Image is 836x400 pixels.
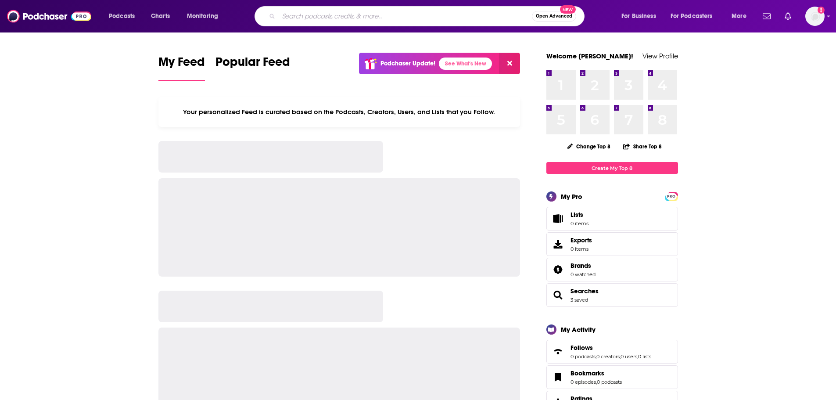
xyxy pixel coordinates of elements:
img: User Profile [805,7,825,26]
a: Welcome [PERSON_NAME]! [546,52,633,60]
span: 0 items [570,220,588,227]
span: My Feed [158,54,205,75]
span: 0 items [570,246,592,252]
span: , [596,353,596,360]
button: Change Top 8 [562,141,616,152]
a: Show notifications dropdown [759,9,774,24]
span: Logged in as lexiemichel [805,7,825,26]
button: open menu [103,9,146,23]
a: 0 lists [638,353,651,360]
span: Follows [570,344,593,352]
a: Searches [549,289,567,301]
a: 0 users [621,353,637,360]
a: 0 episodes [570,379,596,385]
a: Follows [549,346,567,358]
div: Your personalized Feed is curated based on the Podcasts, Creators, Users, and Lists that you Follow. [158,97,520,127]
a: My Feed [158,54,205,81]
a: Exports [546,232,678,256]
span: Follows [546,340,678,364]
div: Search podcasts, credits, & more... [263,6,593,26]
a: Charts [145,9,175,23]
span: Charts [151,10,170,22]
a: Follows [570,344,651,352]
span: , [637,353,638,360]
img: Podchaser - Follow, Share and Rate Podcasts [7,8,91,25]
a: Bookmarks [549,371,567,383]
button: Share Top 8 [623,138,662,155]
div: My Pro [561,192,582,201]
a: PRO [666,193,677,199]
input: Search podcasts, credits, & more... [279,9,532,23]
span: For Business [621,10,656,22]
span: Lists [549,213,567,225]
span: Monitoring [187,10,218,22]
a: View Profile [642,52,678,60]
span: For Podcasters [671,10,713,22]
a: 0 podcasts [570,353,596,360]
span: Podcasts [109,10,135,22]
span: More [732,10,746,22]
span: , [596,379,597,385]
button: open menu [725,9,757,23]
a: Lists [546,207,678,231]
button: Show profile menu [805,7,825,26]
button: Open AdvancedNew [532,11,576,22]
span: Lists [570,211,583,219]
span: PRO [666,193,677,200]
span: Searches [546,283,678,307]
span: Open Advanced [536,14,572,18]
svg: Add a profile image [818,7,825,14]
span: Exports [570,236,592,244]
a: 0 podcasts [597,379,622,385]
div: My Activity [561,325,596,334]
span: New [560,5,576,14]
a: Create My Top 8 [546,162,678,174]
span: Brands [570,262,591,270]
a: Brands [570,262,596,270]
span: Popular Feed [215,54,290,75]
a: Popular Feed [215,54,290,81]
a: Brands [549,263,567,276]
button: open menu [181,9,230,23]
a: Bookmarks [570,369,622,377]
a: Searches [570,287,599,295]
a: 0 creators [596,353,620,360]
span: Lists [570,211,588,219]
p: Podchaser Update! [380,60,435,67]
a: 3 saved [570,297,588,303]
button: open menu [615,9,667,23]
span: Bookmarks [546,365,678,389]
a: 0 watched [570,271,596,277]
span: Bookmarks [570,369,604,377]
span: Exports [549,238,567,250]
a: See What's New [439,58,492,70]
span: , [620,353,621,360]
span: Brands [546,258,678,281]
button: open menu [665,9,725,23]
a: Show notifications dropdown [781,9,795,24]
